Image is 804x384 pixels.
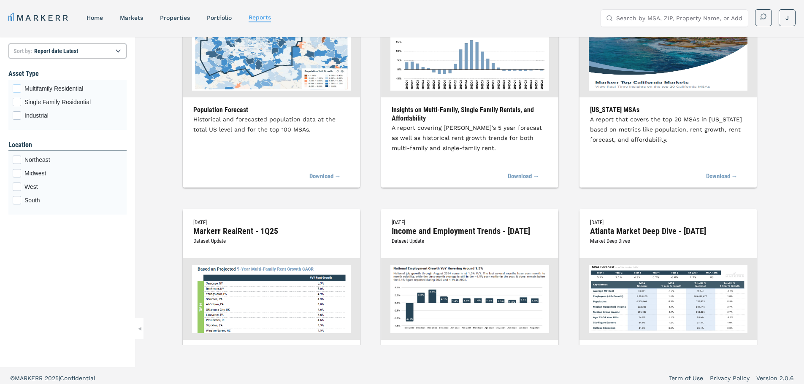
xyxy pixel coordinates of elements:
[779,9,796,26] button: J
[590,219,604,226] span: [DATE]
[87,14,103,21] a: home
[590,106,746,114] h3: [US_STATE] MSAs
[13,169,122,177] div: Midwest checkbox input
[8,43,127,59] select: Sort by:
[508,167,539,186] a: Download →
[193,227,349,235] h2: Markerr RealRent - 1Q25
[13,156,122,164] div: Northeast checkbox input
[24,196,122,204] span: South
[24,156,122,164] span: Northeast
[710,374,750,382] a: Privacy Policy
[8,140,127,150] h1: Location
[192,22,351,91] img: Historical and Forecasted Population
[590,238,630,244] span: Market Deep Dives
[60,375,95,381] span: Confidential
[24,84,122,93] span: Multifamily Residential
[24,98,122,106] span: Single Family Residential
[590,227,746,235] h2: Atlanta Market Deep Dive - [DATE]
[589,265,747,333] img: Atlanta Market Deep Dive - 11.4.24
[756,374,794,382] a: Version 2.0.6
[24,183,122,191] span: West
[392,227,548,235] h2: Income and Employment Trends - [DATE]
[24,169,122,177] span: Midwest
[192,265,351,333] img: Markerr RealRent - 1Q25
[193,106,349,114] h3: Population Forecast
[10,375,15,381] span: ©
[785,13,789,22] span: J
[590,116,742,143] span: A report that covers the top 20 MSAs in [US_STATE] based on metrics like population, rent growth,...
[13,111,122,120] div: Industrial checkbox input
[669,374,703,382] a: Term of Use
[13,183,122,191] div: West checkbox input
[589,22,747,91] img: Markerr Top California Markets
[390,22,549,91] img: Markerr RealRent - May 2025
[15,375,45,381] span: MARKERR
[193,219,207,226] span: [DATE]
[45,375,60,381] span: 2025 |
[13,84,122,93] div: Multifamily Residential checkbox input
[120,14,143,21] a: markets
[8,69,127,79] h1: Asset Type
[392,106,548,123] h3: Insights on Multi-Family, Single Family Rentals, and Affordability
[160,14,190,21] a: properties
[193,238,226,244] span: Dataset Update
[392,124,542,151] span: A report covering [PERSON_NAME]'s 5 year forecast as well as historical rent growth trends for bo...
[249,14,271,21] a: reports
[392,219,405,226] span: [DATE]
[13,98,122,106] div: Single Family Residential checkbox input
[392,238,424,244] span: Dataset Update
[24,111,122,120] span: Industrial
[8,12,70,24] a: MARKERR
[309,167,341,186] a: Download →
[616,10,743,27] input: Search by MSA, ZIP, Property Name, or Address
[207,14,232,21] a: Portfolio
[193,116,336,133] span: Historical and forecasted population data at the total US level and for the top 100 MSAs.
[706,167,738,186] a: Download →
[13,196,122,204] div: South checkbox input
[390,265,549,333] img: Income and Employment Trends - August 2024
